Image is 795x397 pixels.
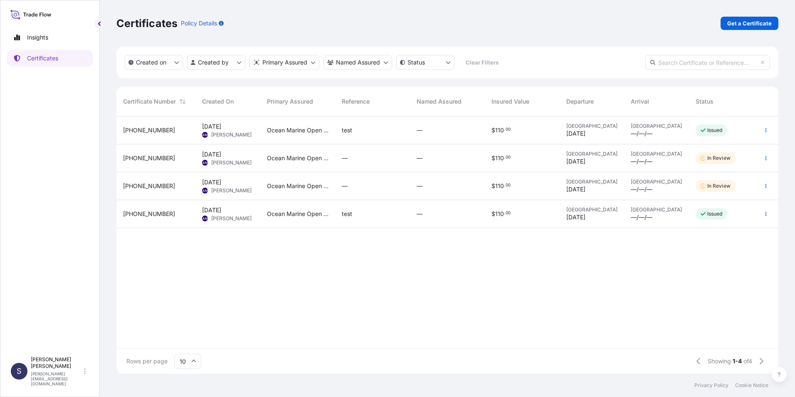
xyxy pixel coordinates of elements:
a: Get a Certificate [721,17,778,30]
span: — [342,182,348,190]
p: In Review [707,183,731,189]
span: 110 [495,127,504,133]
button: createdOn Filter options [125,55,183,70]
span: [PHONE_NUMBER] [123,210,175,218]
span: 110 [495,211,504,217]
span: [GEOGRAPHIC_DATA] [631,206,682,213]
p: Created by [198,58,229,67]
span: —/—/— [631,185,652,194]
span: — [417,210,422,218]
span: —/—/— [631,213,652,221]
span: —/—/— [631,157,652,166]
span: — [417,154,422,162]
p: [PERSON_NAME][EMAIL_ADDRESS][DOMAIN_NAME] [31,371,82,386]
p: Issued [707,127,723,134]
span: Departure [566,97,594,106]
span: Ocean Marine Open Cargo Policy [267,126,328,134]
span: Ocean Marine Open Cargo Policy [267,154,328,162]
a: Cookie Notice [735,382,768,389]
span: 00 [506,212,511,215]
span: [DATE] [202,122,221,131]
span: [GEOGRAPHIC_DATA] [631,151,682,157]
span: . [504,212,505,215]
span: 00 [506,128,511,131]
span: Rows per page [126,357,168,365]
span: [GEOGRAPHIC_DATA] [566,151,618,157]
span: AM [202,159,208,167]
span: [DATE] [202,150,221,159]
span: [DATE] [202,178,221,186]
span: AM [202,214,208,223]
span: [GEOGRAPHIC_DATA] [566,123,618,129]
span: Certificate Number [123,97,176,106]
input: Search Certificate or Reference... [645,55,770,70]
span: [GEOGRAPHIC_DATA] [631,179,682,185]
span: [GEOGRAPHIC_DATA] [631,123,682,129]
span: test [342,126,352,134]
span: Ocean Marine Open Cargo Policy [267,210,328,218]
span: 110 [495,183,504,189]
button: createdBy Filter options [187,55,245,70]
p: Policy Details [181,19,217,27]
p: Get a Certificate [727,19,772,27]
span: [PERSON_NAME] [211,132,252,138]
span: Ocean Marine Open Cargo Policy [267,182,328,190]
span: 110 [495,155,504,161]
span: [PHONE_NUMBER] [123,182,175,190]
p: Named Assured [336,58,380,67]
span: — [342,154,348,162]
span: [DATE] [566,157,585,166]
span: [GEOGRAPHIC_DATA] [566,206,618,213]
p: Insights [27,33,48,42]
span: [DATE] [566,213,585,221]
span: $ [491,183,495,189]
p: [PERSON_NAME] [PERSON_NAME] [31,356,82,370]
span: [GEOGRAPHIC_DATA] [566,179,618,185]
span: [PHONE_NUMBER] [123,154,175,162]
p: Created on [136,58,166,67]
p: Certificates [27,54,58,62]
span: —/—/— [631,129,652,138]
p: Certificates [116,17,178,30]
p: Status [407,58,425,67]
span: [PHONE_NUMBER] [123,126,175,134]
span: Showing [708,357,731,365]
span: test [342,210,352,218]
button: distributor Filter options [249,55,319,70]
span: of 4 [743,357,752,365]
button: certificateStatus Filter options [396,55,454,70]
span: — [417,182,422,190]
p: Primary Assured [262,58,307,67]
span: — [417,126,422,134]
span: Insured Value [491,97,529,106]
span: Primary Assured [267,97,313,106]
span: Status [696,97,714,106]
button: Sort [178,97,188,107]
span: Created On [202,97,234,106]
span: $ [491,127,495,133]
a: Insights [7,29,93,46]
span: AM [202,131,208,139]
span: S [17,367,22,375]
a: Privacy Policy [694,382,728,389]
a: Certificates [7,50,93,67]
p: In Review [707,155,731,161]
span: Reference [342,97,370,106]
span: . [504,156,505,159]
span: [PERSON_NAME] [211,159,252,166]
span: . [504,128,505,131]
span: $ [491,155,495,161]
p: Issued [707,211,723,217]
span: $ [491,211,495,217]
p: Clear Filters [466,58,499,67]
span: Arrival [631,97,649,106]
span: 1-4 [733,357,742,365]
span: 00 [506,156,511,159]
button: cargoOwner Filter options [323,55,392,70]
span: [PERSON_NAME] [211,187,252,194]
span: AM [202,186,208,195]
span: 00 [506,184,511,187]
span: Named Assured [417,97,462,106]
